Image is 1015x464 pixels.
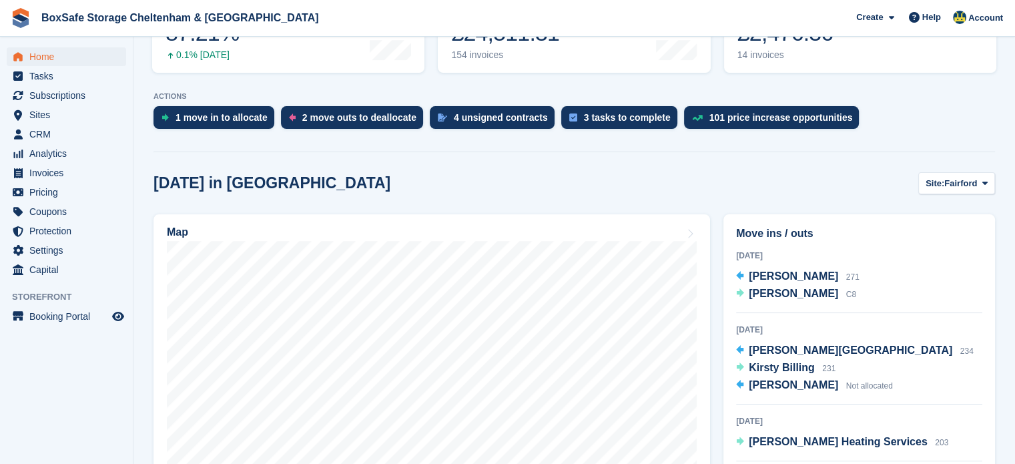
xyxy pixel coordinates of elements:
[7,222,126,240] a: menu
[736,360,835,377] a: Kirsty Billing 231
[7,202,126,221] a: menu
[960,346,974,356] span: 234
[736,377,893,395] a: [PERSON_NAME] Not allocated
[944,177,977,190] span: Fairford
[281,106,430,136] a: 2 move outs to deallocate
[822,364,835,373] span: 231
[7,105,126,124] a: menu
[29,183,109,202] span: Pricing
[12,290,133,304] span: Storefront
[161,113,169,122] img: move_ins_to_allocate_icon-fdf77a2bb77ea45bf5b3d319d69a93e2d87916cf1d5bf7949dd705db3b84f3ca.svg
[438,113,447,122] img: contract_signature_icon-13c848040528278c33f63329250d36e43548de30e8caae1d1a13099fd9432cc5.svg
[736,434,948,451] a: [PERSON_NAME] Heating Services 203
[165,49,239,61] div: 0.1% [DATE]
[684,106,866,136] a: 101 price increase opportunities
[736,415,982,427] div: [DATE]
[7,67,126,85] a: menu
[302,112,416,123] div: 2 move outs to deallocate
[918,172,995,194] button: Site: Fairford
[430,106,561,136] a: 4 unsigned contracts
[749,344,952,356] span: [PERSON_NAME][GEOGRAPHIC_DATA]
[29,144,109,163] span: Analytics
[29,241,109,260] span: Settings
[749,379,838,391] span: [PERSON_NAME]
[7,260,126,279] a: menu
[7,47,126,66] a: menu
[749,288,838,299] span: [PERSON_NAME]
[29,222,109,240] span: Protection
[11,8,31,28] img: stora-icon-8386f47178a22dfd0bd8f6a31ec36ba5ce8667c1dd55bd0f319d3a0aa187defe.svg
[935,438,948,447] span: 203
[709,112,853,123] div: 101 price increase opportunities
[29,307,109,326] span: Booking Portal
[29,164,109,182] span: Invoices
[584,112,671,123] div: 3 tasks to complete
[29,125,109,144] span: CRM
[922,11,941,24] span: Help
[561,106,684,136] a: 3 tasks to complete
[968,11,1003,25] span: Account
[856,11,883,24] span: Create
[7,164,126,182] a: menu
[29,260,109,279] span: Capital
[29,67,109,85] span: Tasks
[736,342,974,360] a: [PERSON_NAME][GEOGRAPHIC_DATA] 234
[846,272,860,282] span: 271
[749,270,838,282] span: [PERSON_NAME]
[736,226,982,242] h2: Move ins / outs
[167,226,188,238] h2: Map
[29,86,109,105] span: Subscriptions
[451,49,559,61] div: 154 invoices
[953,11,966,24] img: Kim Virabi
[736,286,856,303] a: [PERSON_NAME] C8
[110,308,126,324] a: Preview store
[846,381,893,391] span: Not allocated
[176,112,268,123] div: 1 move in to allocate
[29,105,109,124] span: Sites
[7,125,126,144] a: menu
[454,112,548,123] div: 4 unsigned contracts
[29,202,109,221] span: Coupons
[29,47,109,66] span: Home
[926,177,944,190] span: Site:
[36,7,324,29] a: BoxSafe Storage Cheltenham & [GEOGRAPHIC_DATA]
[736,268,860,286] a: [PERSON_NAME] 271
[7,241,126,260] a: menu
[289,113,296,122] img: move_outs_to_deallocate_icon-f764333ba52eb49d3ac5e1228854f67142a1ed5810a6f6cc68b1a99e826820c5.svg
[569,113,577,122] img: task-75834270c22a3079a89374b754ae025e5fb1db73e45f91037f5363f120a921f8.svg
[749,436,928,447] span: [PERSON_NAME] Heating Services
[7,86,126,105] a: menu
[153,92,995,101] p: ACTIONS
[846,290,856,299] span: C8
[153,174,390,192] h2: [DATE] in [GEOGRAPHIC_DATA]
[7,307,126,326] a: menu
[7,183,126,202] a: menu
[736,324,982,336] div: [DATE]
[7,144,126,163] a: menu
[749,362,815,373] span: Kirsty Billing
[737,49,833,61] div: 14 invoices
[692,115,703,121] img: price_increase_opportunities-93ffe204e8149a01c8c9dc8f82e8f89637d9d84a8eef4429ea346261dce0b2c0.svg
[736,250,982,262] div: [DATE]
[153,106,281,136] a: 1 move in to allocate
